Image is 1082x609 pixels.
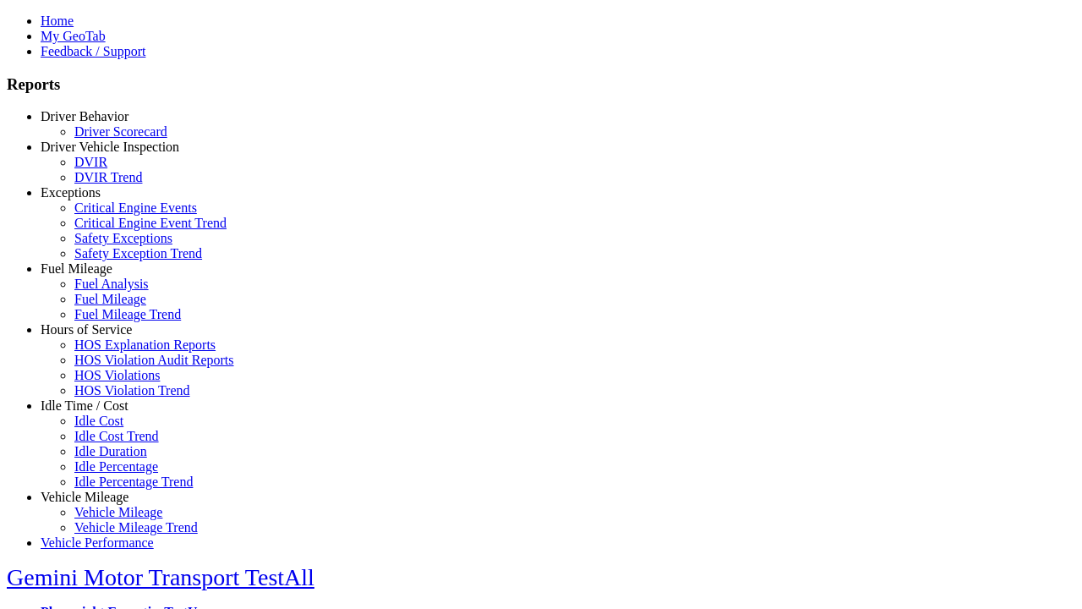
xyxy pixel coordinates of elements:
[74,216,227,230] a: Critical Engine Event Trend
[41,535,154,550] a: Vehicle Performance
[74,200,197,215] a: Critical Engine Events
[7,75,1075,94] h3: Reports
[74,170,142,184] a: DVIR Trend
[41,109,128,123] a: Driver Behavior
[74,292,146,306] a: Fuel Mileage
[74,429,159,443] a: Idle Cost Trend
[74,505,162,519] a: Vehicle Mileage
[74,124,167,139] a: Driver Scorecard
[74,307,181,321] a: Fuel Mileage Trend
[74,368,160,382] a: HOS Violations
[74,246,202,261] a: Safety Exception Trend
[41,261,112,276] a: Fuel Mileage
[74,231,172,245] a: Safety Exceptions
[41,14,74,28] a: Home
[41,398,128,413] a: Idle Time / Cost
[74,444,147,458] a: Idle Duration
[41,29,106,43] a: My GeoTab
[41,185,101,200] a: Exceptions
[74,459,158,474] a: Idle Percentage
[41,44,145,58] a: Feedback / Support
[74,414,123,428] a: Idle Cost
[7,564,314,590] a: Gemini Motor Transport TestAll
[74,337,216,352] a: HOS Explanation Reports
[41,490,128,504] a: Vehicle Mileage
[74,353,234,367] a: HOS Violation Audit Reports
[74,155,107,169] a: DVIR
[74,277,149,291] a: Fuel Analysis
[41,322,132,337] a: Hours of Service
[74,520,198,535] a: Vehicle Mileage Trend
[74,383,190,398] a: HOS Violation Trend
[41,140,179,154] a: Driver Vehicle Inspection
[74,475,193,489] a: Idle Percentage Trend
